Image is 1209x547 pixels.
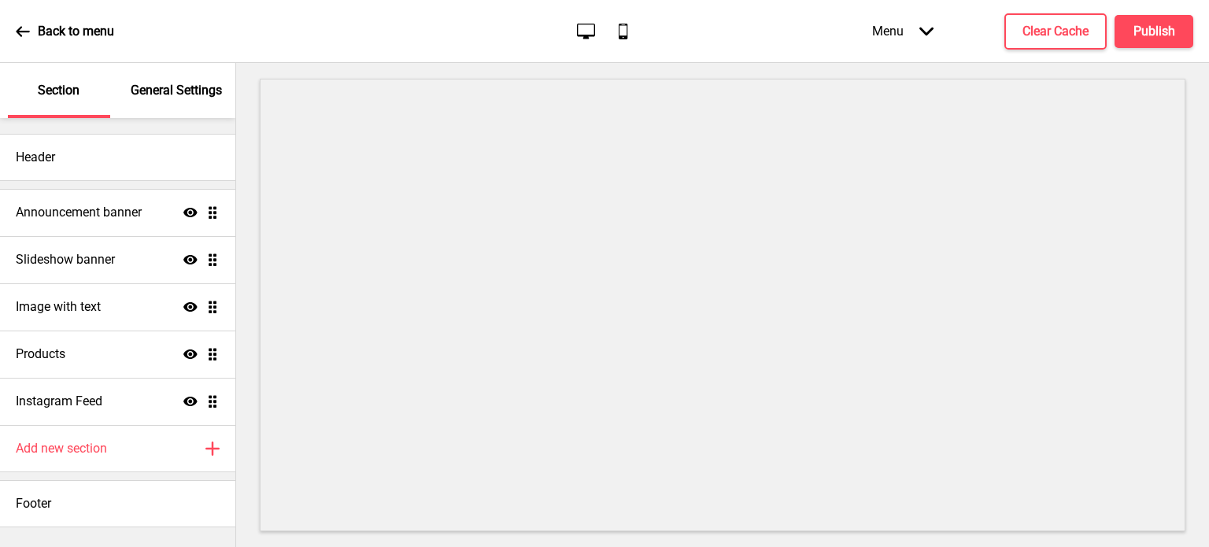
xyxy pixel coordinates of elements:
[1133,23,1175,40] h4: Publish
[1004,13,1107,50] button: Clear Cache
[16,298,101,316] h4: Image with text
[16,495,51,512] h4: Footer
[38,82,79,99] p: Section
[16,346,65,363] h4: Products
[1115,15,1193,48] button: Publish
[16,393,102,410] h4: Instagram Feed
[38,23,114,40] p: Back to menu
[16,440,107,457] h4: Add new section
[16,204,142,221] h4: Announcement banner
[16,149,55,166] h4: Header
[16,251,115,268] h4: Slideshow banner
[1022,23,1089,40] h4: Clear Cache
[16,10,114,53] a: Back to menu
[856,8,949,54] div: Menu
[131,82,222,99] p: General Settings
